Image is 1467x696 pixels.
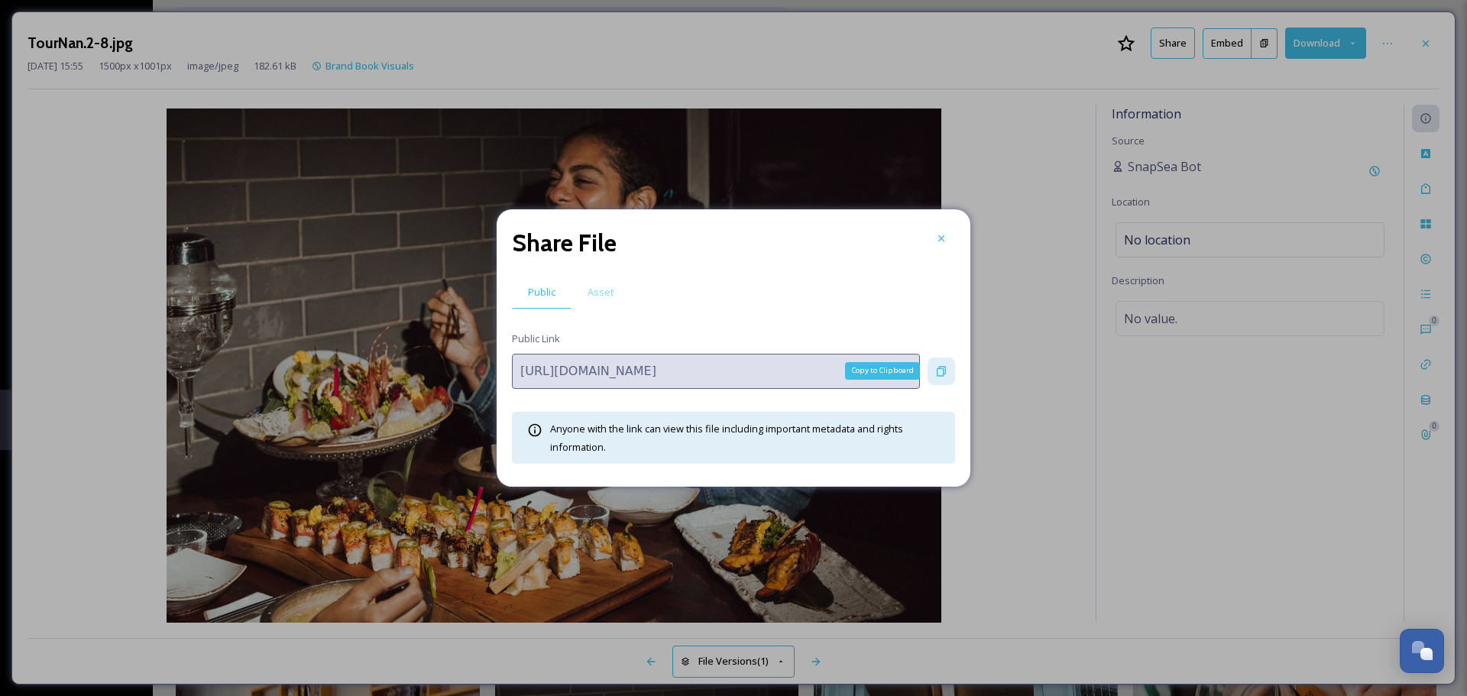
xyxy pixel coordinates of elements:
span: Asset [588,285,614,299]
h2: Share File [512,225,617,261]
span: Public [528,285,555,299]
span: Anyone with the link can view this file including important metadata and rights information. [550,422,903,454]
div: Copy to Clipboard [845,362,920,379]
span: Public Link [512,332,560,346]
button: Open Chat [1400,629,1444,673]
